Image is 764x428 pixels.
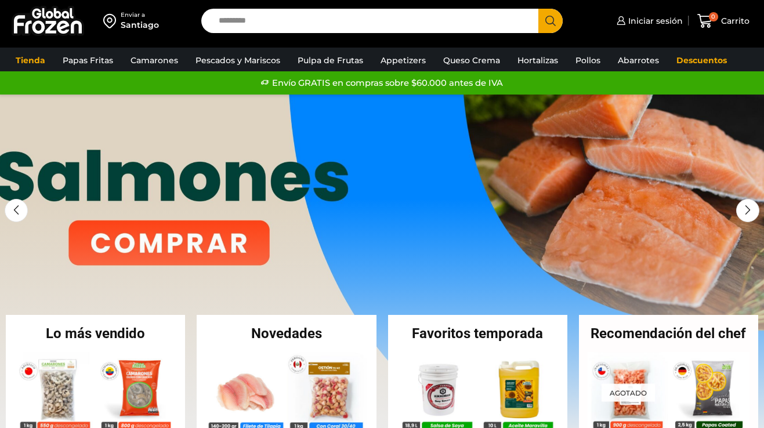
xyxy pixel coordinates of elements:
span: Carrito [718,15,749,27]
a: Pescados y Mariscos [190,49,286,71]
a: Queso Crema [437,49,506,71]
span: Iniciar sesión [625,15,683,27]
div: Next slide [736,199,759,222]
img: address-field-icon.svg [103,11,121,31]
h2: Recomendación del chef [579,327,758,340]
h2: Lo más vendido [6,327,185,340]
a: Tienda [10,49,51,71]
a: Iniciar sesión [614,9,683,32]
div: Santiago [121,19,159,31]
a: Hortalizas [512,49,564,71]
div: Enviar a [121,11,159,19]
a: Abarrotes [612,49,665,71]
a: Descuentos [671,49,733,71]
a: 0 Carrito [694,8,752,35]
div: Previous slide [5,199,28,222]
a: Pulpa de Frutas [292,49,369,71]
button: Search button [538,9,563,33]
a: Papas Fritas [57,49,119,71]
a: Appetizers [375,49,432,71]
a: Pollos [570,49,606,71]
h2: Favoritos temporada [388,327,567,340]
h2: Novedades [197,327,376,340]
a: Camarones [125,49,184,71]
p: Agotado [602,384,655,402]
span: 0 [709,12,718,21]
